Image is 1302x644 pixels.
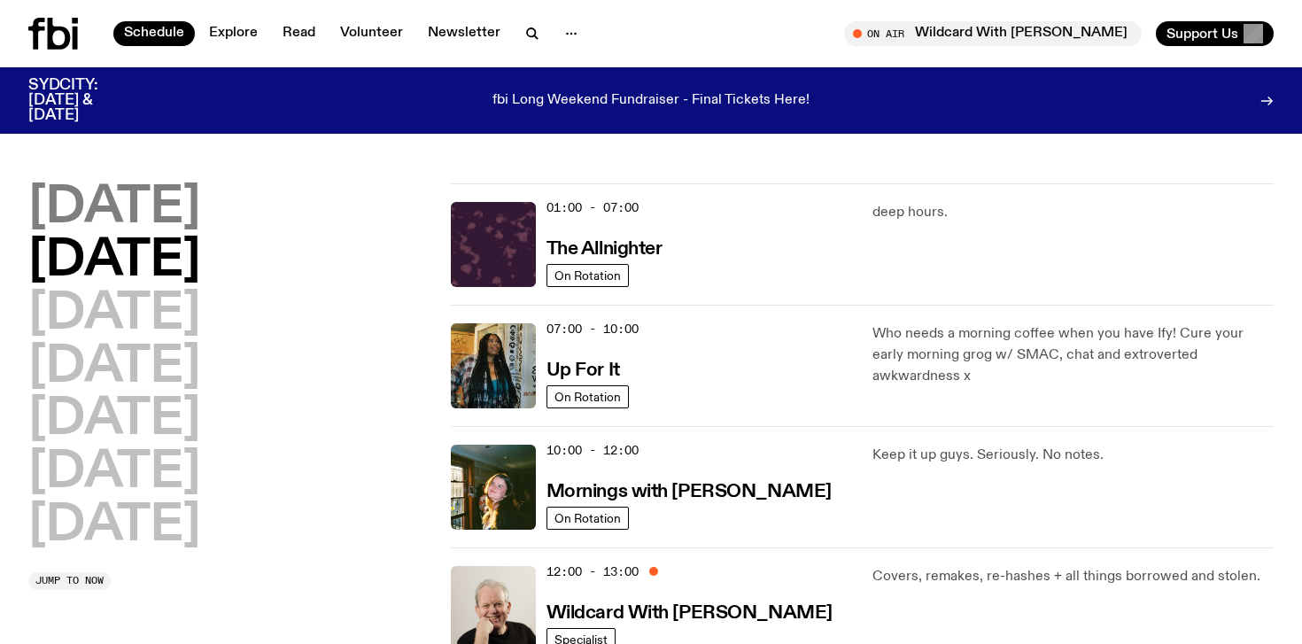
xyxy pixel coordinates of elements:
button: [DATE] [28,183,200,233]
img: Ify - a Brown Skin girl with black braided twists, looking up to the side with her tongue stickin... [451,323,536,408]
span: 01:00 - 07:00 [546,199,639,216]
button: [DATE] [28,290,200,339]
h3: Wildcard With [PERSON_NAME] [546,604,833,623]
a: Schedule [113,21,195,46]
a: The Allnighter [546,237,663,259]
span: 07:00 - 10:00 [546,321,639,338]
span: 10:00 - 12:00 [546,442,639,459]
button: [DATE] [28,395,200,445]
button: [DATE] [28,448,200,498]
h3: The Allnighter [546,240,663,259]
a: On Rotation [546,385,629,408]
button: [DATE] [28,501,200,551]
a: On Rotation [546,507,629,530]
button: [DATE] [28,237,200,286]
span: On Rotation [554,269,621,283]
h3: Mornings with [PERSON_NAME] [546,483,832,501]
button: Jump to now [28,572,111,590]
button: Support Us [1156,21,1274,46]
a: Volunteer [329,21,414,46]
a: Up For It [546,358,620,380]
h3: Up For It [546,361,620,380]
p: deep hours. [872,202,1274,223]
h3: SYDCITY: [DATE] & [DATE] [28,78,142,123]
p: Who needs a morning coffee when you have Ify! Cure your early morning grog w/ SMAC, chat and extr... [872,323,1274,387]
span: Support Us [1166,26,1238,42]
a: Mornings with [PERSON_NAME] [546,479,832,501]
a: Newsletter [417,21,511,46]
a: Wildcard With [PERSON_NAME] [546,601,833,623]
a: On Rotation [546,264,629,287]
button: On AirWildcard With [PERSON_NAME] [844,21,1142,46]
button: [DATE] [28,343,200,392]
a: Explore [198,21,268,46]
span: 12:00 - 13:00 [546,563,639,580]
img: Freya smiles coyly as she poses for the image. [451,445,536,530]
p: Keep it up guys. Seriously. No notes. [872,445,1274,466]
span: On Rotation [554,512,621,525]
span: On Rotation [554,391,621,404]
p: Covers, remakes, re-hashes + all things borrowed and stolen. [872,566,1274,587]
a: Read [272,21,326,46]
p: fbi Long Weekend Fundraiser - Final Tickets Here! [492,93,810,109]
span: Jump to now [35,576,104,586]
